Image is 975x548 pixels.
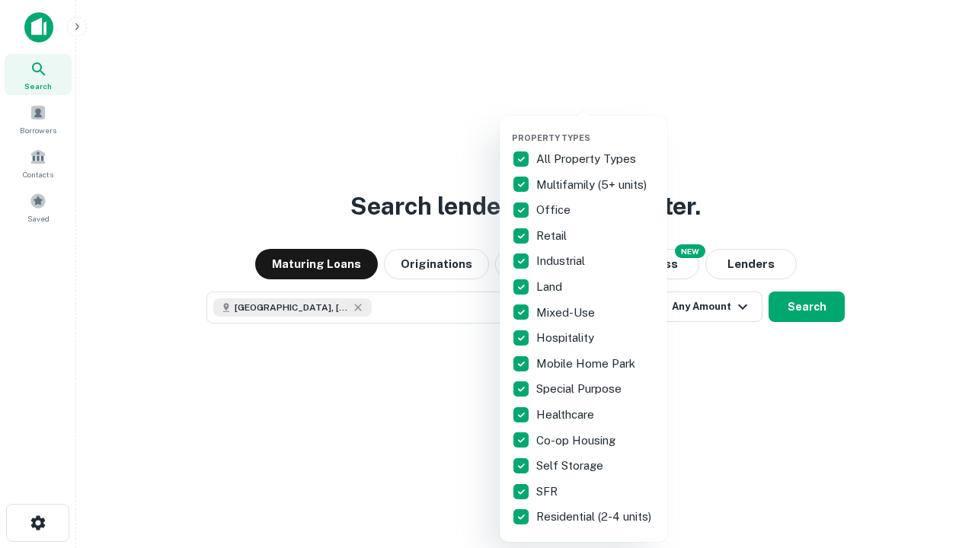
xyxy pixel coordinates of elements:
[536,457,606,475] p: Self Storage
[899,426,975,499] iframe: Chat Widget
[536,278,565,296] p: Land
[536,304,598,322] p: Mixed-Use
[536,355,638,373] p: Mobile Home Park
[536,329,597,347] p: Hospitality
[536,252,588,270] p: Industrial
[536,176,650,194] p: Multifamily (5+ units)
[536,508,654,526] p: Residential (2-4 units)
[536,380,625,398] p: Special Purpose
[536,406,597,424] p: Healthcare
[536,432,619,450] p: Co-op Housing
[512,133,590,142] span: Property Types
[536,227,570,245] p: Retail
[536,150,639,168] p: All Property Types
[536,201,574,219] p: Office
[536,483,561,501] p: SFR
